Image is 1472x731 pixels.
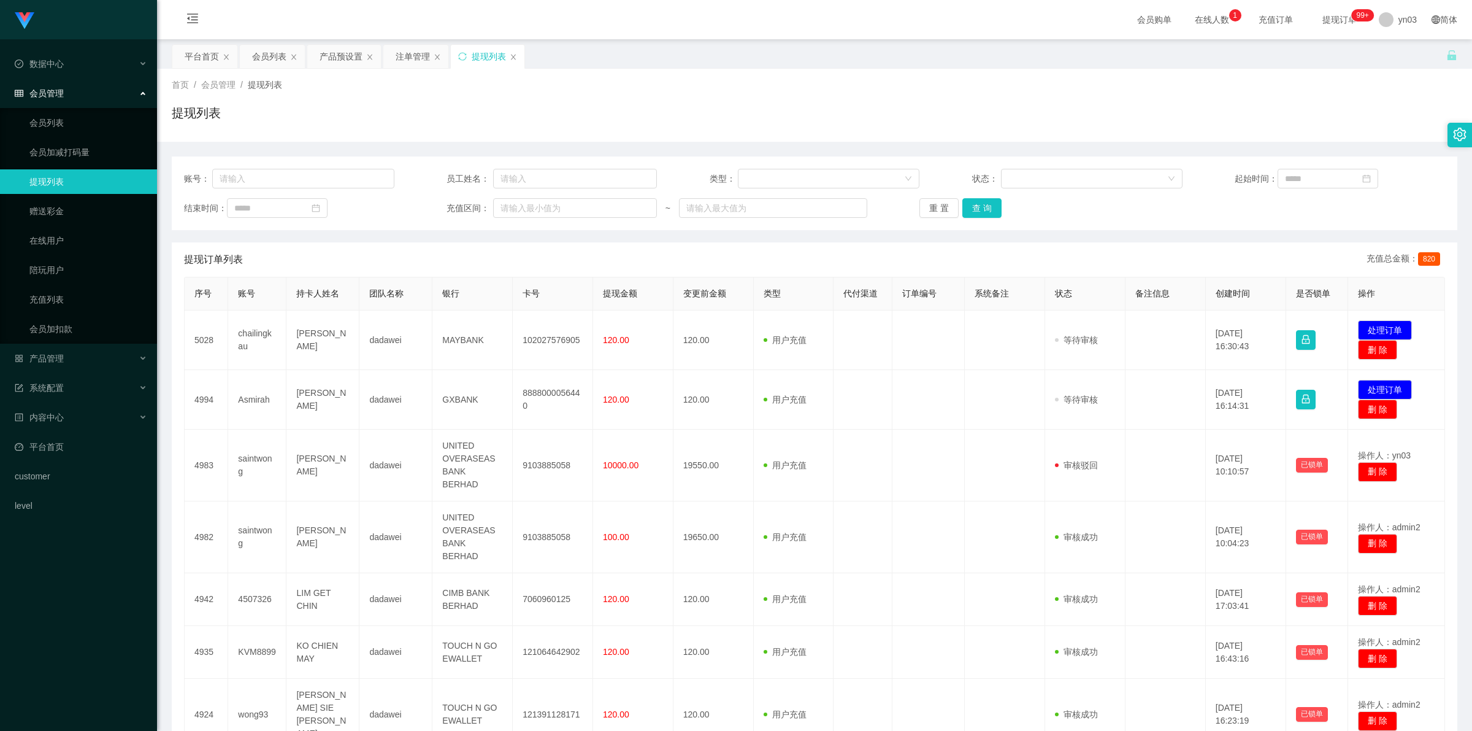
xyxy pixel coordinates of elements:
span: 创建时间 [1216,288,1250,298]
td: saintwong [228,430,286,501]
span: 提现金额 [603,288,637,298]
span: 提现列表 [248,80,282,90]
td: dadawei [359,430,432,501]
td: dadawei [359,501,432,573]
i: 图标: close [510,53,517,61]
span: 类型 [764,288,781,298]
span: 用户充值 [764,532,807,542]
div: 会员列表 [252,45,286,68]
span: 员工姓名： [447,172,493,185]
span: 操作人：admin2 [1358,522,1420,532]
td: KVM8899 [228,626,286,679]
button: 处理订单 [1358,320,1412,340]
span: 120.00 [603,594,629,604]
i: 图标: setting [1453,128,1466,141]
div: 充值总金额： [1367,252,1445,267]
td: 4983 [185,430,228,501]
span: ~ [657,202,679,215]
span: 操作人：admin2 [1358,637,1420,647]
td: [DATE] 10:04:23 [1206,501,1286,573]
span: 审核成功 [1055,532,1098,542]
td: 120.00 [673,311,754,370]
span: 结束时间： [184,202,227,215]
button: 删 除 [1358,596,1397,616]
span: 充值区间： [447,202,493,215]
span: 用户充值 [764,395,807,404]
sup: 327 [1351,9,1373,21]
td: dadawei [359,626,432,679]
input: 请输入 [493,169,657,188]
span: 100.00 [603,532,629,542]
span: 820 [1418,252,1440,266]
td: [PERSON_NAME] [286,311,359,370]
span: 操作人：admin2 [1358,584,1420,594]
button: 删 除 [1358,400,1397,419]
span: 审核成功 [1055,594,1098,604]
td: [PERSON_NAME] [286,370,359,430]
span: 起始时间： [1235,172,1278,185]
button: 图标: lock [1296,330,1316,350]
span: 团队名称 [369,288,404,298]
i: 图标: sync [458,52,467,61]
i: 图标: calendar [1362,174,1371,183]
button: 已锁单 [1296,530,1328,544]
button: 删 除 [1358,534,1397,554]
td: [DATE] 10:10:57 [1206,430,1286,501]
span: 审核成功 [1055,647,1098,657]
td: saintwong [228,501,286,573]
td: 19650.00 [673,501,754,573]
button: 处理订单 [1358,380,1412,400]
span: 提现订单 [1316,15,1363,24]
td: [DATE] 16:14:31 [1206,370,1286,430]
span: 120.00 [603,335,629,345]
td: 120.00 [673,626,754,679]
a: 会员列表 [29,110,147,135]
span: 10000.00 [603,460,638,470]
td: [DATE] 16:43:16 [1206,626,1286,679]
td: 19550.00 [673,430,754,501]
td: KO CHIEN MAY [286,626,359,679]
input: 请输入 [212,169,394,188]
span: 操作人：admin2 [1358,700,1420,710]
td: 102027576905 [513,311,593,370]
span: 用户充值 [764,710,807,719]
td: 120.00 [673,573,754,626]
i: 图标: profile [15,413,23,422]
a: 在线用户 [29,228,147,253]
td: TOUCH N GO EWALLET [432,626,513,679]
span: 内容中心 [15,412,64,422]
td: [PERSON_NAME] [286,430,359,501]
td: CIMB BANK BERHAD [432,573,513,626]
input: 请输入最大值为 [679,198,867,218]
span: 120.00 [603,395,629,404]
span: 用户充值 [764,460,807,470]
div: 提现列表 [472,45,506,68]
span: 操作 [1358,288,1375,298]
td: LIM GET CHIN [286,573,359,626]
span: 账号 [238,288,255,298]
i: 图标: check-circle-o [15,60,23,68]
span: 状态 [1055,288,1072,298]
i: 图标: form [15,384,23,392]
td: 7060960125 [513,573,593,626]
h1: 提现列表 [172,104,221,122]
span: 首页 [172,80,189,90]
td: 121064642902 [513,626,593,679]
span: 会员管理 [15,88,64,98]
button: 删 除 [1358,462,1397,482]
span: 代付渠道 [843,288,878,298]
i: 图标: close [366,53,374,61]
button: 重 置 [919,198,959,218]
a: level [15,493,147,518]
span: 系统配置 [15,383,64,393]
span: 备注信息 [1135,288,1170,298]
span: 120.00 [603,710,629,719]
button: 已锁单 [1296,645,1328,660]
span: 系统备注 [975,288,1009,298]
span: 审核驳回 [1055,460,1098,470]
i: 图标: table [15,89,23,98]
button: 已锁单 [1296,592,1328,607]
button: 删 除 [1358,340,1397,360]
span: 序号 [194,288,212,298]
span: 用户充值 [764,594,807,604]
